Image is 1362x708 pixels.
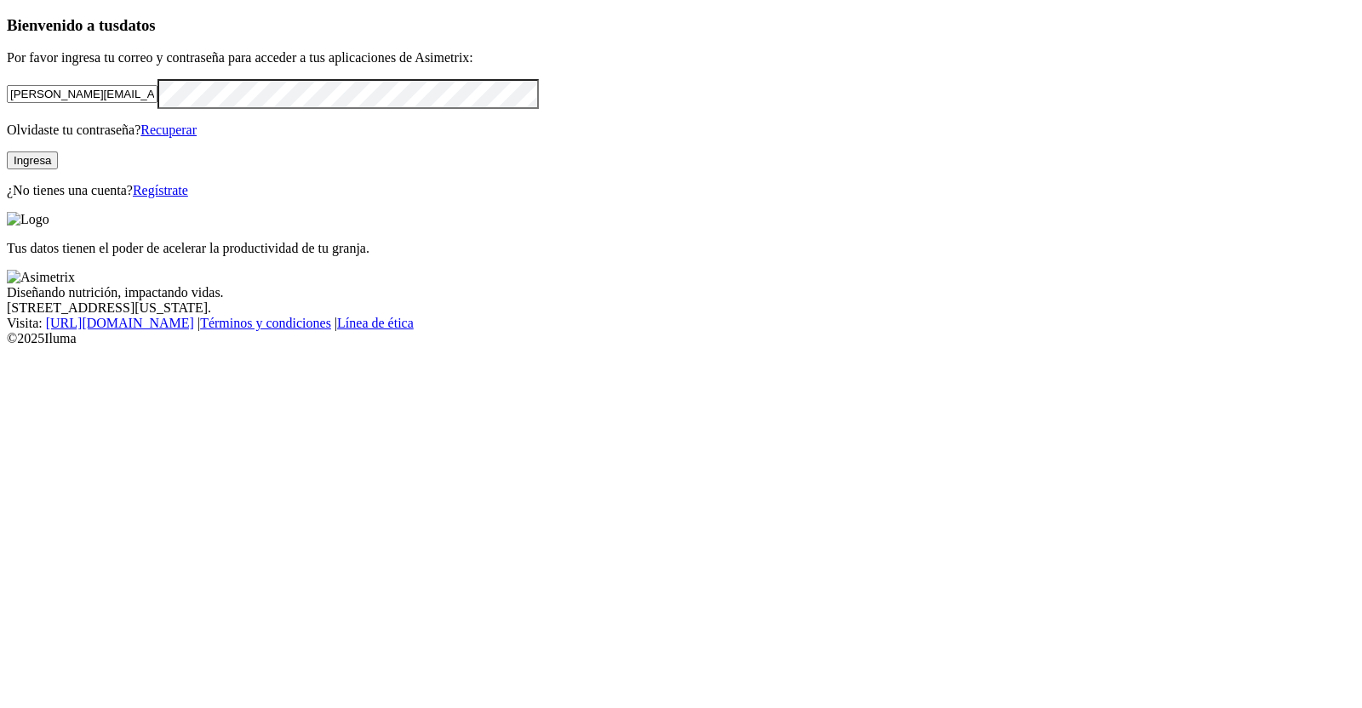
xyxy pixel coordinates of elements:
input: Tu correo [7,85,157,103]
div: [STREET_ADDRESS][US_STATE]. [7,300,1355,316]
div: Visita : | | [7,316,1355,331]
a: Términos y condiciones [200,316,331,330]
a: Línea de ética [337,316,414,330]
p: Por favor ingresa tu correo y contraseña para acceder a tus aplicaciones de Asimetrix: [7,50,1355,66]
a: Regístrate [133,183,188,197]
h3: Bienvenido a tus [7,16,1355,35]
p: ¿No tienes una cuenta? [7,183,1355,198]
img: Asimetrix [7,270,75,285]
p: Tus datos tienen el poder de acelerar la productividad de tu granja. [7,241,1355,256]
a: Recuperar [140,123,197,137]
div: Diseñando nutrición, impactando vidas. [7,285,1355,300]
span: datos [119,16,156,34]
a: [URL][DOMAIN_NAME] [46,316,194,330]
button: Ingresa [7,151,58,169]
p: Olvidaste tu contraseña? [7,123,1355,138]
img: Logo [7,212,49,227]
div: © 2025 Iluma [7,331,1355,346]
